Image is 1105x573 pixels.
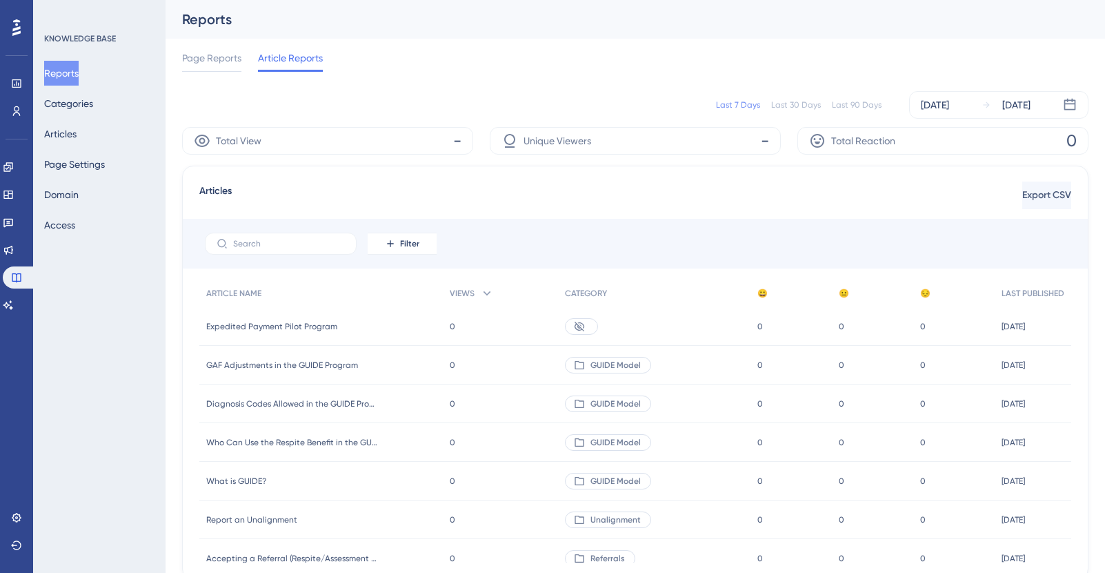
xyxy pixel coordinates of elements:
[1002,476,1025,486] time: [DATE]
[1002,438,1025,447] time: [DATE]
[450,476,455,487] span: 0
[1022,187,1071,204] span: Export CSV
[199,183,232,208] span: Articles
[920,553,926,564] span: 0
[920,321,926,332] span: 0
[920,476,926,487] span: 0
[716,99,760,110] div: Last 7 Days
[920,288,930,299] span: 😔
[206,288,261,299] span: ARTICLE NAME
[44,61,79,86] button: Reports
[757,321,763,332] span: 0
[182,50,241,66] span: Page Reports
[1002,515,1025,525] time: [DATE]
[233,239,345,249] input: Search
[44,213,75,237] button: Access
[839,288,849,299] span: 😐
[524,133,591,149] span: Unique Viewers
[450,360,455,371] span: 0
[258,50,323,66] span: Article Reports
[590,514,641,525] span: Unalignment
[757,514,763,525] span: 0
[590,398,641,409] span: GUIDE Model
[590,476,641,487] span: GUIDE Model
[206,437,379,448] span: Who Can Use the Respite Benefit in the GUIDE Program?
[839,437,844,448] span: 0
[206,476,266,487] span: What is GUIDE?
[771,99,821,110] div: Last 30 Days
[44,91,93,116] button: Categories
[590,553,625,564] span: Referrals
[839,514,844,525] span: 0
[450,288,475,299] span: VIEWS
[1002,360,1025,370] time: [DATE]
[590,360,641,371] span: GUIDE Model
[1002,322,1025,331] time: [DATE]
[450,321,455,332] span: 0
[206,514,297,525] span: Report an Unalignment
[832,99,882,110] div: Last 90 Days
[839,553,844,564] span: 0
[44,152,105,177] button: Page Settings
[757,288,768,299] span: 😀
[206,553,379,564] span: Accepting a Referral (Respite/Assessment Providers Only)
[839,476,844,487] span: 0
[368,233,437,255] button: Filter
[44,122,77,146] button: Articles
[757,360,763,371] span: 0
[206,360,358,371] span: GAF Adjustments in the GUIDE Program
[1002,399,1025,409] time: [DATE]
[44,182,79,207] button: Domain
[839,321,844,332] span: 0
[839,360,844,371] span: 0
[1002,97,1031,113] div: [DATE]
[757,398,763,409] span: 0
[400,238,419,249] span: Filter
[44,33,116,44] div: KNOWLEDGE BASE
[757,437,763,448] span: 0
[920,398,926,409] span: 0
[453,130,461,152] span: -
[450,398,455,409] span: 0
[1066,130,1077,152] span: 0
[1002,288,1064,299] span: LAST PUBLISHED
[920,437,926,448] span: 0
[565,288,607,299] span: CATEGORY
[920,360,926,371] span: 0
[450,437,455,448] span: 0
[757,553,763,564] span: 0
[450,514,455,525] span: 0
[216,133,261,149] span: Total View
[450,553,455,564] span: 0
[590,437,641,448] span: GUIDE Model
[761,130,769,152] span: -
[206,398,379,409] span: Diagnosis Codes Allowed in the GUIDE Program
[831,133,895,149] span: Total Reaction
[757,476,763,487] span: 0
[206,321,337,332] span: Expedited Payment Pilot Program
[182,10,1054,29] div: Reports
[920,514,926,525] span: 0
[1002,554,1025,563] time: [DATE]
[1022,182,1071,209] button: Export CSV
[839,398,844,409] span: 0
[921,97,949,113] div: [DATE]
